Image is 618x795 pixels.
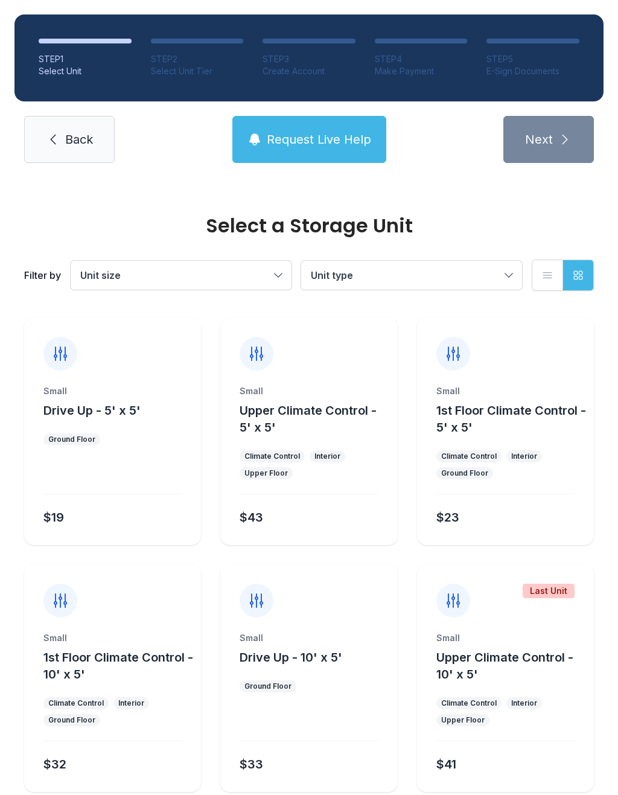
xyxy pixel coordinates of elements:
[441,468,488,478] div: Ground Floor
[43,403,141,418] span: Drive Up - 5' x 5'
[39,53,132,65] div: STEP 1
[43,650,193,682] span: 1st Floor Climate Control - 10' x 5'
[71,261,291,290] button: Unit size
[118,698,144,708] div: Interior
[263,65,355,77] div: Create Account
[39,65,132,77] div: Select Unit
[244,468,288,478] div: Upper Floor
[441,452,497,461] div: Climate Control
[436,385,575,397] div: Small
[511,698,537,708] div: Interior
[43,402,141,419] button: Drive Up - 5' x 5'
[441,715,485,725] div: Upper Floor
[240,403,377,435] span: Upper Climate Control - 5' x 5'
[43,509,64,526] div: $19
[311,269,353,281] span: Unit type
[375,65,468,77] div: Make Payment
[486,65,579,77] div: E-Sign Documents
[151,53,244,65] div: STEP 2
[436,756,456,773] div: $41
[436,632,575,644] div: Small
[240,650,342,665] span: Drive Up - 10' x 5'
[24,268,61,283] div: Filter by
[240,402,392,436] button: Upper Climate Control - 5' x 5'
[240,649,342,666] button: Drive Up - 10' x 5'
[80,269,121,281] span: Unit size
[43,385,182,397] div: Small
[436,649,589,683] button: Upper Climate Control - 10' x 5'
[375,53,468,65] div: STEP 4
[240,509,263,526] div: $43
[511,452,537,461] div: Interior
[436,509,459,526] div: $23
[240,385,378,397] div: Small
[43,649,196,683] button: 1st Floor Climate Control - 10' x 5'
[301,261,522,290] button: Unit type
[48,435,95,444] div: Ground Floor
[244,452,300,461] div: Climate Control
[24,216,594,235] div: Select a Storage Unit
[48,715,95,725] div: Ground Floor
[151,65,244,77] div: Select Unit Tier
[441,698,497,708] div: Climate Control
[240,632,378,644] div: Small
[48,698,104,708] div: Climate Control
[436,402,589,436] button: 1st Floor Climate Control - 5' x 5'
[240,756,263,773] div: $33
[263,53,355,65] div: STEP 3
[436,650,573,682] span: Upper Climate Control - 10' x 5'
[525,131,553,148] span: Next
[244,682,291,691] div: Ground Floor
[486,53,579,65] div: STEP 5
[436,403,586,435] span: 1st Floor Climate Control - 5' x 5'
[267,131,371,148] span: Request Live Help
[314,452,340,461] div: Interior
[43,632,182,644] div: Small
[523,584,575,598] div: Last Unit
[65,131,93,148] span: Back
[43,756,66,773] div: $32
